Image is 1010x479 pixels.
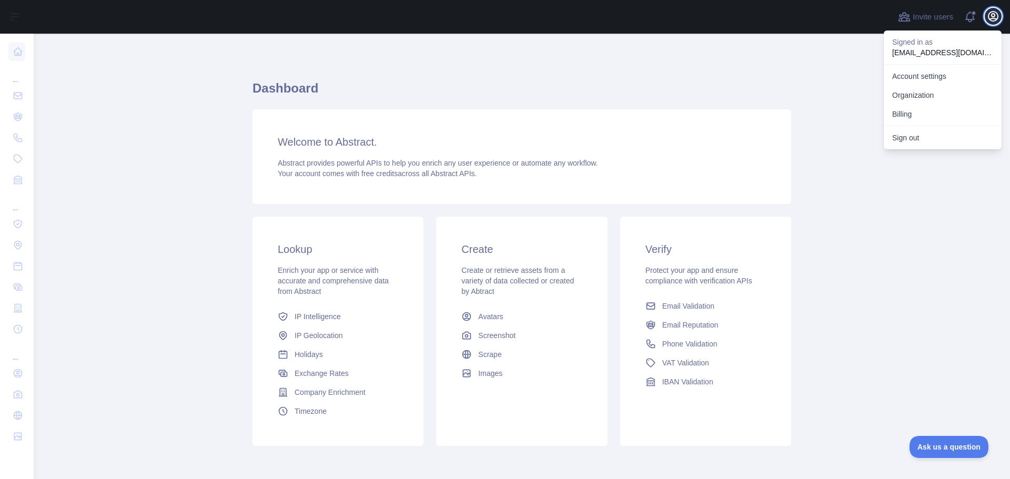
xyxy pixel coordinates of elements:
span: Phone Validation [662,339,718,349]
span: Holidays [295,349,323,360]
a: IP Intelligence [274,307,402,326]
a: IP Geolocation [274,326,402,345]
p: Signed in as [892,37,993,47]
span: Your account comes with across all Abstract APIs. [278,169,477,178]
span: free credits [361,169,398,178]
a: Company Enrichment [274,383,402,402]
span: IBAN Validation [662,376,713,387]
div: ... [8,341,25,362]
a: VAT Validation [641,353,770,372]
h3: Verify [645,242,766,257]
h3: Create [461,242,582,257]
span: Invite users [913,11,953,23]
button: Sign out [884,128,1002,147]
a: Screenshot [457,326,586,345]
a: Email Validation [641,297,770,315]
h3: Lookup [278,242,398,257]
span: Abstract provides powerful APIs to help you enrich any user experience or automate any workflow. [278,159,598,167]
span: IP Intelligence [295,311,341,322]
a: Email Reputation [641,315,770,334]
span: Exchange Rates [295,368,349,379]
h1: Dashboard [252,80,791,105]
p: [EMAIL_ADDRESS][DOMAIN_NAME] [892,47,993,58]
a: Timezone [274,402,402,421]
a: Phone Validation [641,334,770,353]
span: Screenshot [478,330,516,341]
a: Organization [884,86,1002,105]
a: Exchange Rates [274,364,402,383]
a: IBAN Validation [641,372,770,391]
a: Images [457,364,586,383]
span: Email Validation [662,301,714,311]
button: Invite users [896,8,955,25]
span: Enrich your app or service with accurate and comprehensive data from Abstract [278,266,389,295]
span: Timezone [295,406,327,416]
span: Company Enrichment [295,387,366,398]
span: Protect your app and ensure compliance with verification APIs [645,266,752,285]
a: Holidays [274,345,402,364]
button: Billing [884,105,1002,124]
a: Account settings [884,67,1002,86]
iframe: Toggle Customer Support [910,436,989,458]
span: Email Reputation [662,320,719,330]
div: ... [8,63,25,84]
span: Scrape [478,349,501,360]
span: Avatars [478,311,503,322]
span: Create or retrieve assets from a variety of data collected or created by Abtract [461,266,574,295]
a: Scrape [457,345,586,364]
span: IP Geolocation [295,330,343,341]
h3: Welcome to Abstract. [278,135,766,149]
span: Images [478,368,502,379]
span: VAT Validation [662,358,709,368]
a: Avatars [457,307,586,326]
div: ... [8,191,25,212]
